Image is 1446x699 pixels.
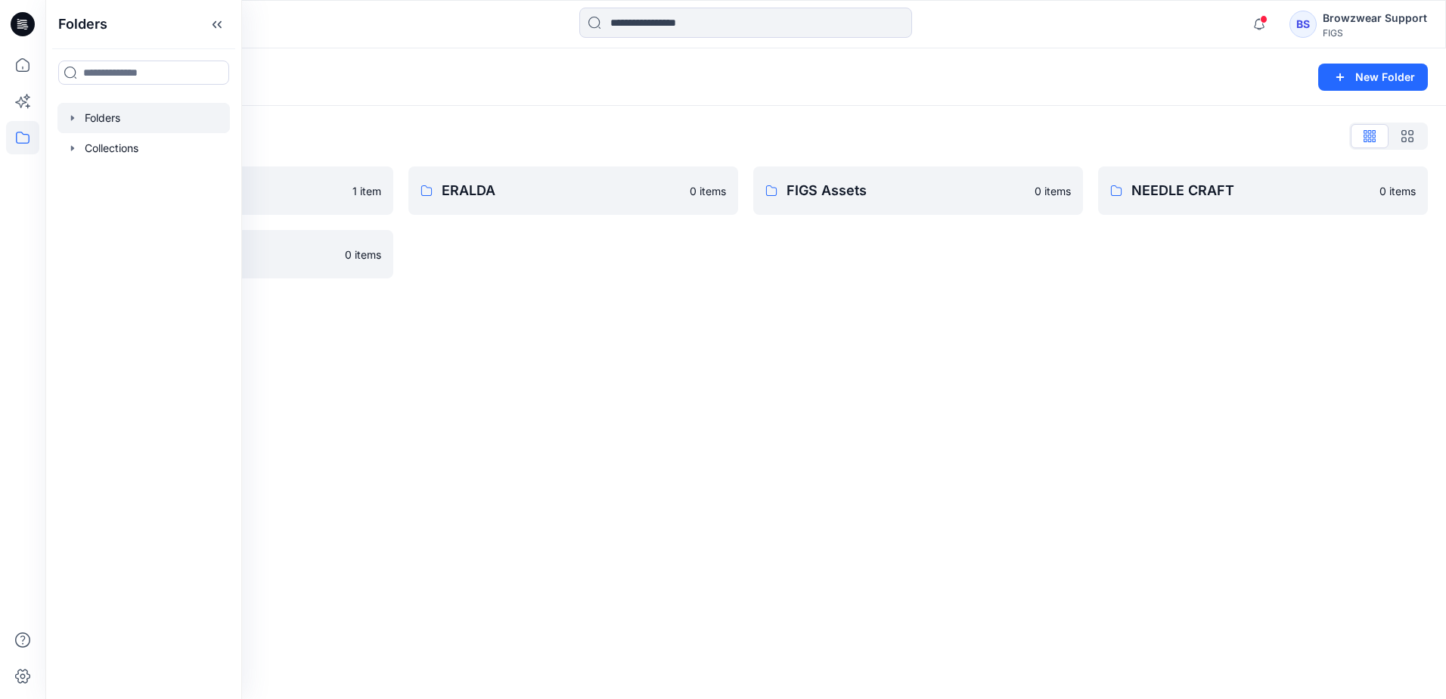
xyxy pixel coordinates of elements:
[1131,180,1370,201] p: NEEDLE CRAFT
[442,180,681,201] p: ERALDA
[1379,183,1416,199] p: 0 items
[1323,27,1427,39] div: FIGS
[690,183,726,199] p: 0 items
[345,247,381,263] p: 0 items
[408,166,738,215] a: ERALDA0 items
[1318,64,1428,91] button: New Folder
[753,166,1083,215] a: FIGS Assets0 items
[787,180,1026,201] p: FIGS Assets
[352,183,381,199] p: 1 item
[1289,11,1317,38] div: BS
[1323,9,1427,27] div: Browzwear Support
[1098,166,1428,215] a: NEEDLE CRAFT0 items
[1035,183,1071,199] p: 0 items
